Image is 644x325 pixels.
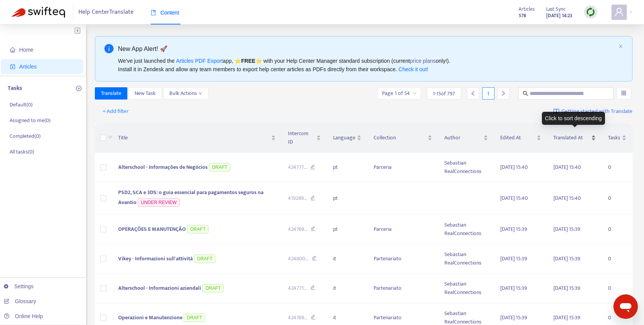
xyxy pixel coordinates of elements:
p: Assigned to me ( 0 ) [10,116,50,124]
span: + Add filter [102,107,129,116]
div: New App Alert! 🚀 [118,44,616,54]
span: Home [19,47,33,53]
div: We've just launched the app, ⭐ ⭐️ with your Help Center Manager standard subscription (current on... [118,57,616,73]
strong: 578 [519,11,526,20]
div: Click to sort descending [542,112,605,125]
span: UNDER REVIEW [138,198,179,207]
td: pt [327,182,368,215]
span: PSD2, SCA e 3DS: o guia essencial para pagamentos seguros na Avantio [118,188,263,207]
div: 1 [482,87,494,100]
button: New Task [128,87,162,100]
td: Parceria [368,215,438,244]
span: DRAFT [202,284,224,292]
span: info-circle [104,44,114,53]
span: [DATE] 15:40 [500,163,528,171]
img: image-link [553,108,559,114]
th: Translated At [547,123,602,153]
span: Alterschool - Informazioni aziendali [118,284,201,292]
span: Content [151,10,179,16]
td: Sebastian RealConnections [438,153,494,182]
span: DRAFT [187,225,208,234]
th: Intercom ID [282,123,327,153]
span: Edited At [500,134,535,142]
span: book [151,10,156,15]
span: DRAFT [184,314,205,322]
span: Collection [374,134,426,142]
span: search [523,91,528,96]
button: + Add filter [97,105,135,118]
td: pt [327,215,368,244]
span: [DATE] 15:39 [553,254,580,263]
span: [DATE] 15:39 [553,225,580,234]
span: Translated At [553,134,590,142]
p: Completed ( 0 ) [10,132,41,140]
th: Tasks [602,123,633,153]
span: down [198,91,202,95]
td: it [327,274,368,303]
p: All tasks ( 0 ) [10,148,34,156]
td: Partenariato [368,274,438,303]
span: Articles [519,5,535,13]
span: 424771 ... [288,284,307,292]
th: Language [327,123,368,153]
th: Edited At [494,123,547,153]
span: 424769 ... [288,314,307,322]
span: Vikey - Informazioni sull'attività [118,254,193,263]
td: 0 [602,215,633,244]
td: Parceria [368,153,438,182]
span: [DATE] 15:39 [500,254,527,263]
th: Collection [368,123,438,153]
span: [DATE] 15:40 [553,194,581,203]
td: Sebastian RealConnections [438,244,494,274]
span: left [470,91,476,96]
span: [DATE] 15:40 [553,163,581,171]
a: Getting started with Translate [553,105,633,118]
p: Default ( 0 ) [10,101,33,109]
span: plus-circle [76,86,81,91]
a: price plans [410,58,436,64]
img: sync.dc5367851b00ba804db3.png [586,7,595,17]
span: [DATE] 15:39 [500,313,527,322]
span: 424769 ... [288,225,307,234]
span: 1 - 15 of 797 [433,90,455,98]
span: account-book [10,64,15,69]
span: down [108,135,112,139]
img: Swifteq [11,7,65,18]
span: OPERAÇÕES E MANUTENÇÃO [118,225,186,234]
span: DRAFT [194,255,215,263]
span: 424800 ... [288,255,309,263]
span: Author [444,134,482,142]
span: Help Center Translate [78,5,133,20]
td: 0 [602,182,633,215]
a: Online Help [4,313,43,319]
td: Sebastian RealConnections [438,215,494,244]
button: Bulk Actionsdown [163,87,208,100]
th: Title [112,123,282,153]
a: Check it out! [398,66,428,72]
span: Last Sync [546,5,566,13]
span: [DATE] 15:40 [500,194,528,203]
td: it [327,244,368,274]
span: home [10,47,15,52]
span: Operazioni e Manutenzione [118,313,182,322]
span: DRAFT [209,163,230,171]
span: [DATE] 15:39 [500,225,527,234]
span: Title [118,134,270,142]
p: Tasks [8,84,22,93]
td: 0 [602,153,633,182]
span: user [615,7,624,16]
span: [DATE] 15:39 [553,313,580,322]
b: FREE [241,58,255,64]
span: Language [333,134,355,142]
span: 419289 ... [288,194,307,203]
span: [DATE] 15:39 [553,284,580,292]
td: 0 [602,244,633,274]
a: Glossary [4,298,36,304]
button: Translate [95,87,127,100]
td: Sebastian RealConnections [438,274,494,303]
a: Settings [4,283,34,289]
button: close [618,44,623,49]
span: New Task [135,89,156,98]
span: Translate [101,89,121,98]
